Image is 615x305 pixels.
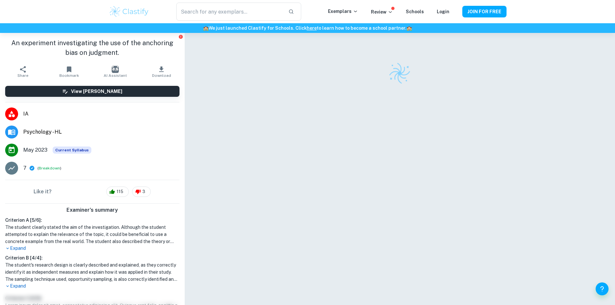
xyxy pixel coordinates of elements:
[23,128,179,136] span: Psychology - HL
[5,224,179,245] h1: The student clearly stated the aim of the investigation. Although the student attempted to explai...
[152,73,171,78] span: Download
[23,110,179,118] span: IA
[203,25,209,31] span: 🏫
[39,165,60,171] button: Breakdown
[132,187,151,197] div: 3
[437,9,449,14] a: Login
[5,254,179,261] h6: Criterion B [ 4 / 4 ]:
[5,86,179,97] button: View [PERSON_NAME]
[53,147,91,154] span: Current Syllabus
[3,206,182,214] h6: Examiner's summary
[139,188,149,195] span: 3
[5,38,179,57] h1: An experiment investigating the use of the anchoring bias on judgment.
[596,282,609,295] button: Help and Feedback
[106,187,129,197] div: 115
[34,188,52,196] h6: Like it?
[71,88,122,95] h6: View [PERSON_NAME]
[23,146,47,154] span: May 2023
[5,283,179,290] p: Expand
[59,73,79,78] span: Bookmark
[112,66,119,73] img: AI Assistant
[5,261,179,283] h1: The student's research design is clearly described and explained, as they correctly identify it a...
[179,34,183,39] button: Report issue
[176,3,283,21] input: Search for any exemplars...
[406,9,424,14] a: Schools
[328,8,358,15] p: Exemplars
[387,61,412,86] img: Clastify logo
[5,245,179,252] p: Expand
[109,5,150,18] img: Clastify logo
[406,25,412,31] span: 🏫
[462,6,507,17] button: JOIN FOR FREE
[104,73,127,78] span: AI Assistant
[53,147,91,154] div: This exemplar is based on the current syllabus. Feel free to refer to it for inspiration/ideas wh...
[46,63,92,81] button: Bookmark
[23,164,26,172] p: 7
[17,73,28,78] span: Share
[5,217,179,224] h6: Criterion A [ 5 / 6 ]:
[307,25,317,31] a: here
[138,63,185,81] button: Download
[113,188,127,195] span: 115
[371,8,393,15] p: Review
[37,165,61,171] span: ( )
[1,25,614,32] h6: We just launched Clastify for Schools. Click to learn how to become a school partner.
[92,63,138,81] button: AI Assistant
